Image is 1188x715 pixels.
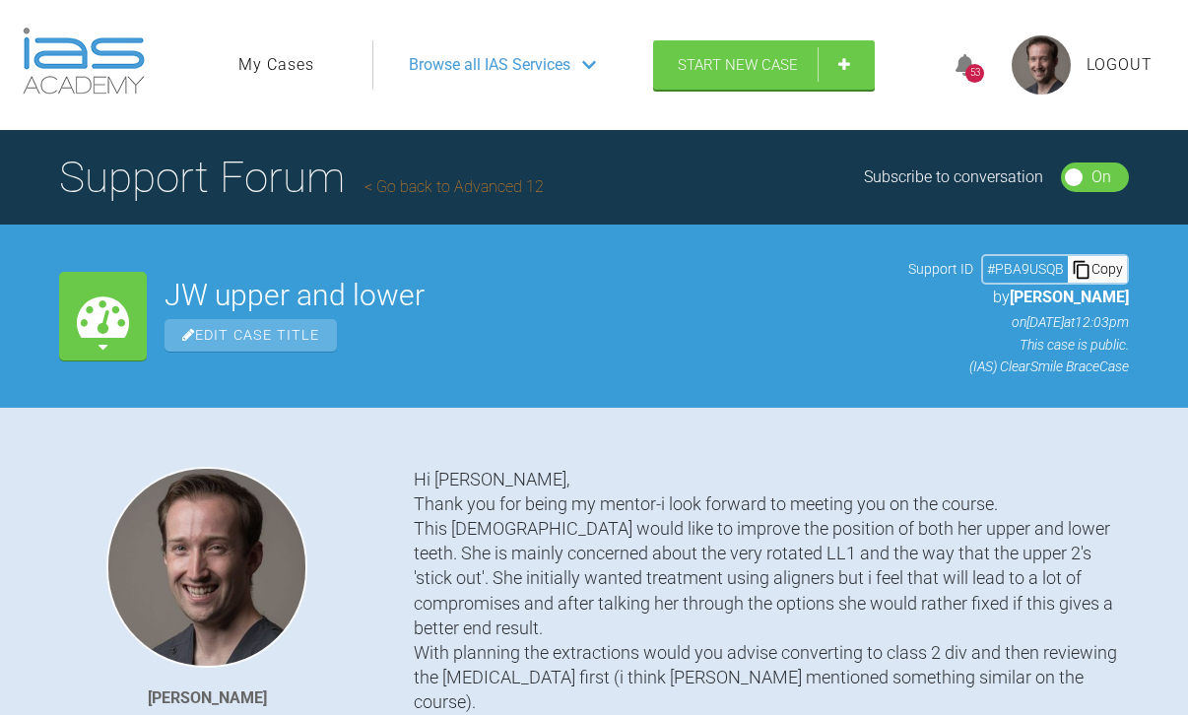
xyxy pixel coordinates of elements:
span: Browse all IAS Services [409,52,570,78]
img: logo-light.3e3ef733.png [23,28,145,95]
div: On [1091,164,1111,190]
span: Support ID [908,258,973,280]
span: [PERSON_NAME] [1010,288,1129,306]
p: by [908,285,1129,310]
div: Subscribe to conversation [864,164,1043,190]
p: This case is public. [908,334,1129,356]
h1: Support Forum [59,143,544,212]
span: Start New Case [678,56,798,74]
div: [PERSON_NAME] [148,685,267,711]
div: 53 [965,64,984,83]
img: profile.png [1012,35,1071,95]
img: James Crouch Baker [106,467,307,668]
span: Edit Case Title [165,319,337,352]
div: # PBA9USQB [983,258,1068,280]
h2: JW upper and lower [165,281,891,310]
a: My Cases [238,52,314,78]
a: Logout [1087,52,1153,78]
p: on [DATE] at 12:03pm [908,311,1129,333]
div: Copy [1068,256,1127,282]
a: Go back to Advanced 12 [364,177,544,196]
p: (IAS) ClearSmile Brace Case [908,356,1129,377]
a: Start New Case [653,40,875,90]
